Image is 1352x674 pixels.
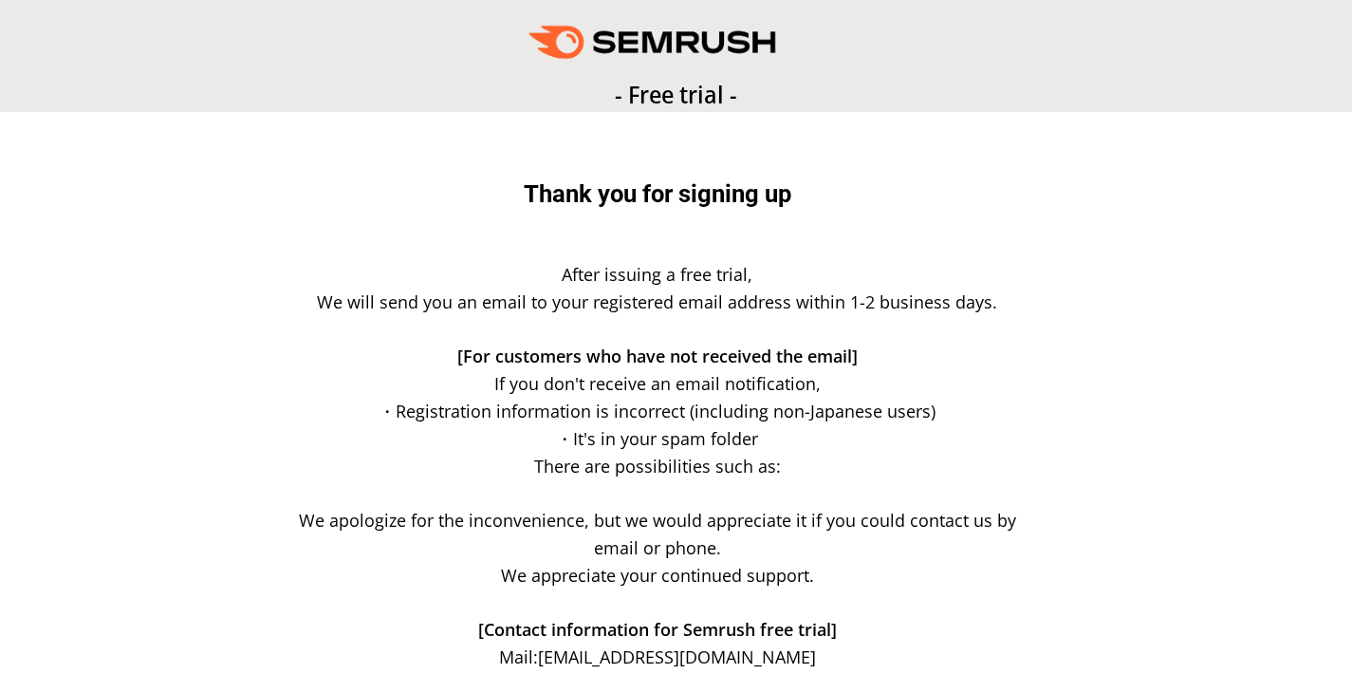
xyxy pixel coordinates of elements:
[494,372,821,395] font: If you don't receive an email notification,
[499,646,538,668] font: Mail:
[379,400,935,422] font: ・Registration information is incorrect (including non-Japanese users)
[615,80,737,110] font: - Free trial -
[538,646,816,668] font: [EMAIL_ADDRESS][DOMAIN_NAME]
[524,179,791,208] font: Thank you for signing up
[501,564,814,587] font: We appreciate your continued support.
[556,427,758,450] font: ・It's in your spam folder
[457,345,858,367] font: [For customers who have not received the email]
[534,455,781,477] font: There are possibilities such as:
[299,509,1016,559] font: We apologize for the inconvenience, but we would appreciate it if you could contact us by email o...
[478,618,837,641] font: [Contact information for Semrush free trial]
[317,290,997,313] font: We will send you an email to your registered email address within 1-2 business days.
[562,263,752,286] font: After issuing a free trial,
